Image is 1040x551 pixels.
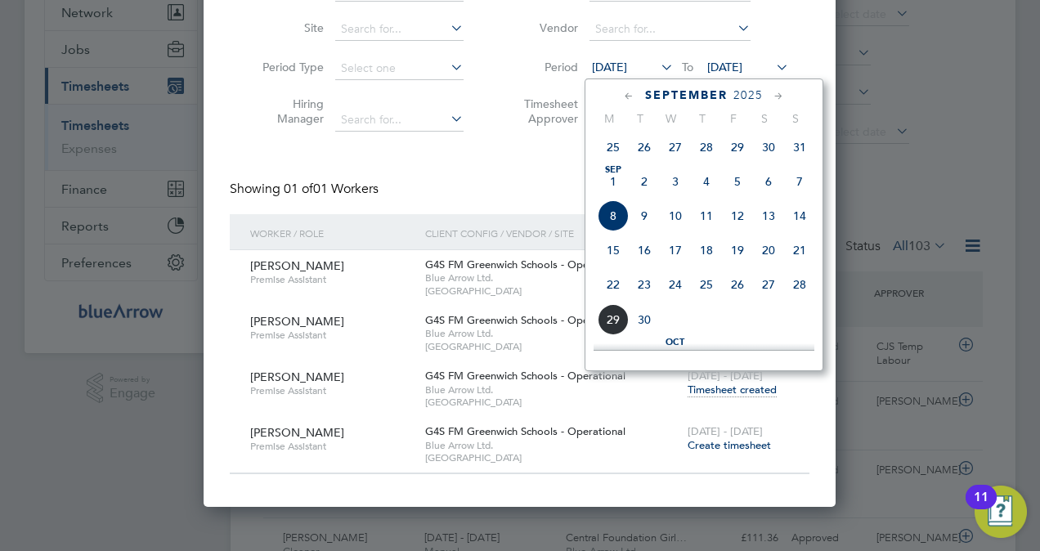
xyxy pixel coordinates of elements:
span: 3 [722,338,753,370]
span: Timesheet created [688,383,777,397]
span: To [677,56,698,78]
label: Hiring Manager [250,96,324,126]
span: Premise Assistant [250,384,413,397]
span: [PERSON_NAME] [250,425,344,440]
span: T [687,111,718,126]
span: M [594,111,625,126]
span: 26 [722,269,753,300]
span: [PERSON_NAME] [250,258,344,273]
span: Blue Arrow Ltd. [425,439,679,452]
span: 25 [691,269,722,300]
span: 29 [722,132,753,163]
span: 4 [691,166,722,197]
input: Search for... [335,18,464,41]
span: Oct [660,338,691,347]
span: 12 [722,200,753,231]
span: 2 [691,338,722,370]
span: Blue Arrow Ltd. [425,327,679,340]
span: 22 [598,269,629,300]
span: [GEOGRAPHIC_DATA] [425,284,679,298]
span: 4 [753,338,784,370]
span: 16 [629,235,660,266]
span: 6 [753,166,784,197]
span: 21 [784,235,815,266]
div: 11 [974,497,988,518]
label: Site [250,20,324,35]
span: 01 of [284,181,313,197]
span: [DATE] - [DATE] [688,424,763,438]
span: G4S FM Greenwich Schools - Operational [425,424,625,438]
label: Period Type [250,60,324,74]
label: Timesheet Approver [504,96,578,126]
span: G4S FM Greenwich Schools - Operational [425,313,625,327]
input: Search for... [589,18,751,41]
span: 15 [598,235,629,266]
span: [DATE] [592,60,627,74]
span: 24 [660,269,691,300]
span: 18 [691,235,722,266]
span: 1 [598,166,629,197]
span: 23 [629,269,660,300]
span: 11 [691,200,722,231]
span: 31 [784,132,815,163]
span: W [656,111,687,126]
span: 29 [598,304,629,335]
span: F [718,111,749,126]
span: 28 [784,269,815,300]
span: 19 [722,235,753,266]
span: [GEOGRAPHIC_DATA] [425,396,679,409]
span: September [645,88,728,102]
span: [PERSON_NAME] [250,314,344,329]
span: 17 [660,235,691,266]
span: 5 [784,338,815,370]
span: 28 [691,132,722,163]
span: 27 [660,132,691,163]
label: Vendor [504,20,578,35]
span: Create timesheet [688,438,771,452]
label: Period [504,60,578,74]
span: Sep [598,166,629,174]
span: 20 [753,235,784,266]
span: T [625,111,656,126]
span: 1 [660,338,691,370]
span: 30 [753,132,784,163]
span: 7 [784,166,815,197]
span: 10 [660,200,691,231]
span: G4S FM Greenwich Schools - Operational [425,369,625,383]
span: 27 [753,269,784,300]
span: 9 [629,200,660,231]
span: [DATE] [707,60,742,74]
span: 30 [629,304,660,335]
span: 26 [629,132,660,163]
div: Showing [230,181,382,198]
span: [GEOGRAPHIC_DATA] [425,340,679,353]
span: 01 Workers [284,181,379,197]
span: [GEOGRAPHIC_DATA] [425,451,679,464]
span: 2 [629,166,660,197]
span: Premise Assistant [250,440,413,453]
span: 25 [598,132,629,163]
span: S [780,111,811,126]
span: 5 [722,166,753,197]
span: 8 [598,200,629,231]
span: Premise Assistant [250,273,413,286]
span: 3 [660,166,691,197]
span: [PERSON_NAME] [250,370,344,384]
input: Search for... [335,109,464,132]
span: 2025 [733,88,763,102]
span: [DATE] - [DATE] [688,369,763,383]
span: Blue Arrow Ltd. [425,383,679,396]
div: Client Config / Vendor / Site [421,214,684,252]
span: G4S FM Greenwich Schools - Operational [425,258,625,271]
span: 14 [784,200,815,231]
div: Worker / Role [246,214,421,252]
input: Select one [335,57,464,80]
span: Blue Arrow Ltd. [425,271,679,284]
span: 13 [753,200,784,231]
span: Premise Assistant [250,329,413,342]
span: S [749,111,780,126]
button: Open Resource Center, 11 new notifications [975,486,1027,538]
